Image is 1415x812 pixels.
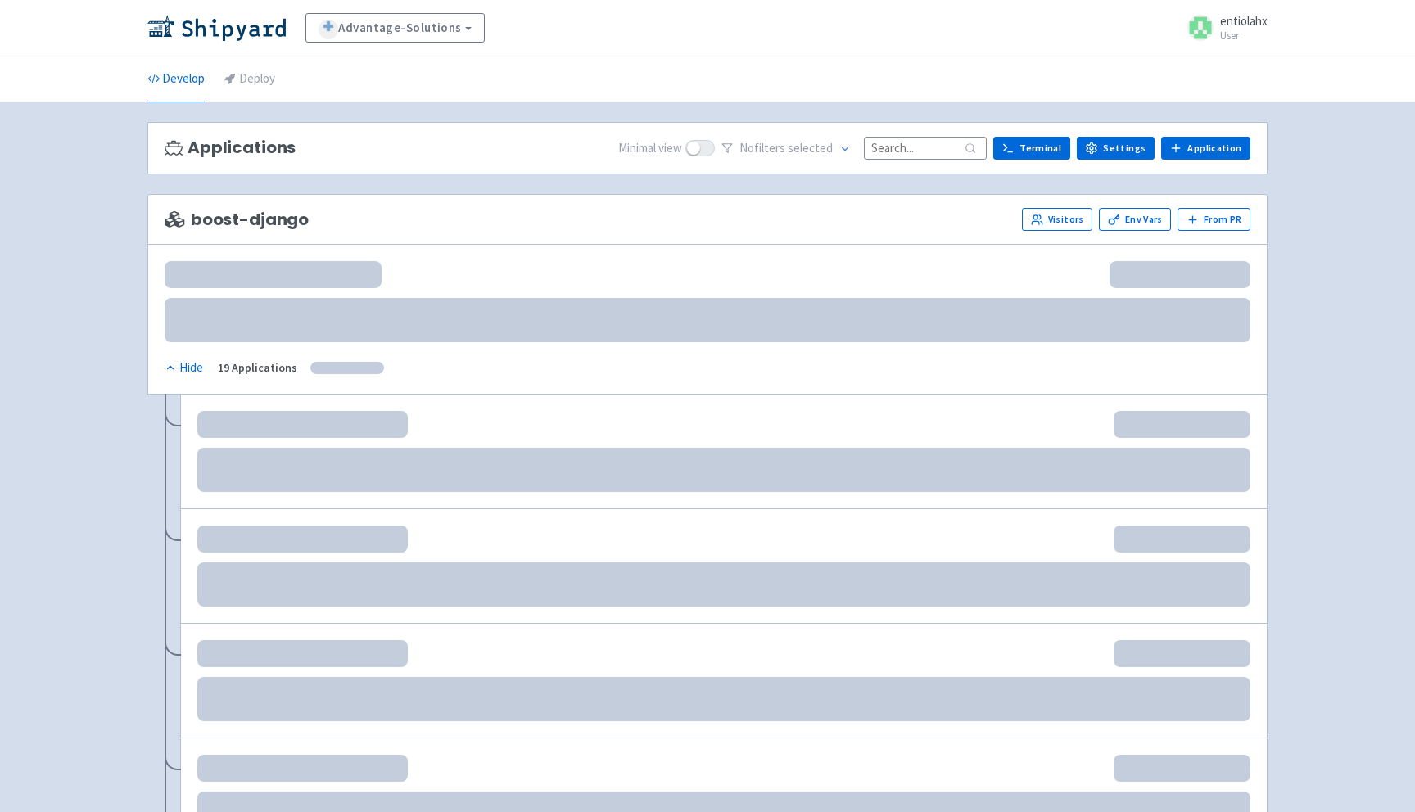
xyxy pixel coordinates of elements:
[305,13,485,43] a: Advantage-Solutions
[1099,208,1171,231] a: Env Vars
[165,359,203,377] div: Hide
[1220,30,1268,41] small: User
[788,140,833,156] span: selected
[1220,13,1268,29] span: entiolahx
[165,138,296,157] h3: Applications
[147,15,286,41] img: Shipyard logo
[224,56,275,102] a: Deploy
[1178,208,1250,231] button: From PR
[993,137,1070,160] a: Terminal
[218,359,297,377] div: 19 Applications
[1077,137,1155,160] a: Settings
[147,56,205,102] a: Develop
[1161,137,1250,160] a: Application
[1022,208,1092,231] a: Visitors
[165,210,309,229] span: boost-django
[1178,15,1268,41] a: entiolahx User
[618,139,682,158] span: Minimal view
[739,139,833,158] span: No filter s
[165,359,205,377] button: Hide
[864,137,987,159] input: Search...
